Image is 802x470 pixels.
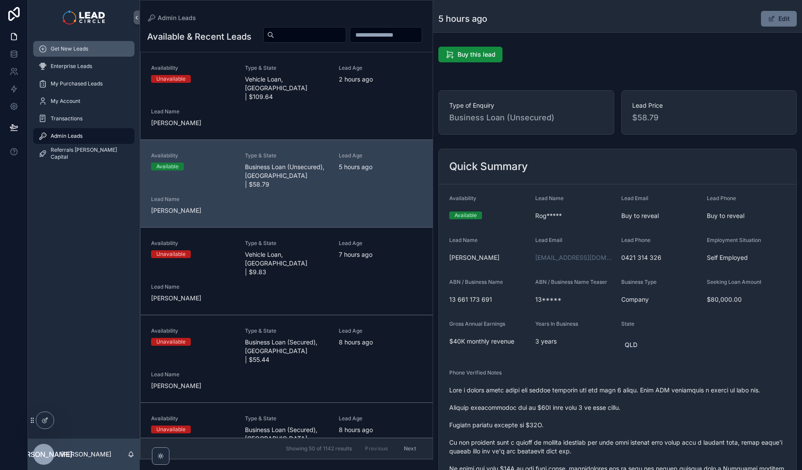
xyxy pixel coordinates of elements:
span: Lead Age [339,327,422,334]
span: 13 661 173 691 [449,295,528,304]
span: Availability [151,415,234,422]
span: 8 hours ago [339,426,422,434]
span: Lead Phone [621,237,651,243]
span: 5 hours ago [339,163,422,171]
a: AvailabilityUnavailableType & StateVehicle Loan, [GEOGRAPHIC_DATA] | $9.83Lead Age7 hours agoLead... [141,227,433,315]
button: Next [398,442,422,455]
span: Lead Name [151,371,234,378]
a: Enterprise Leads [33,58,134,74]
button: Edit [761,11,797,27]
span: Availability [151,327,234,334]
span: Type of Enquiry [449,101,603,110]
span: Lead Age [339,152,422,159]
a: Get New Leads [33,41,134,57]
span: Availability [449,195,476,201]
a: My Purchased Leads [33,76,134,92]
span: Type & State [245,240,328,247]
img: App logo [63,10,104,24]
span: Availability [151,152,234,159]
span: My Account [51,98,80,105]
span: Lead Email [535,237,562,243]
span: Type & State [245,65,328,72]
span: 0421 314 326 [621,253,700,262]
span: Lead Phone [707,195,736,201]
span: [PERSON_NAME] [151,119,234,127]
span: Business Loan (Unsecured) [449,112,603,124]
span: Type & State [245,327,328,334]
span: Enterprise Leads [51,63,92,70]
span: 7 hours ago [339,250,422,259]
span: Company [621,295,700,304]
span: Lead Price [632,101,786,110]
a: AvailabilityAvailableType & StateBusiness Loan (Unsecured), [GEOGRAPHIC_DATA] | $58.79Lead Age5 h... [141,140,433,227]
span: Lead Name [449,237,478,243]
a: Transactions [33,111,134,126]
a: Admin Leads [33,128,134,144]
span: Lead Age [339,415,422,422]
span: Buy to reveal [707,211,786,220]
span: [PERSON_NAME] [449,253,528,262]
span: Business Type [621,279,657,285]
span: Years In Business [535,320,578,327]
div: Unavailable [156,338,186,346]
p: [PERSON_NAME] [61,450,111,459]
a: My Account [33,93,134,109]
a: AvailabilityUnavailableType & StateBusiness Loan (Secured), [GEOGRAPHIC_DATA] | $55.44Lead Age8 h... [141,315,433,402]
span: Type & State [245,152,328,159]
span: Lead Age [339,65,422,72]
span: Lead Name [151,108,234,115]
span: 8 hours ago [339,338,422,347]
span: $58.79 [632,112,786,124]
span: Gross Annual Earnings [449,320,505,327]
div: Available [156,163,179,170]
span: Transactions [51,115,83,122]
span: Business Loan (Secured), [GEOGRAPHIC_DATA] | $229.73 [245,426,328,452]
span: ABN / Business Name Teaser [535,279,607,285]
span: QLD [625,341,637,349]
span: Showing 50 of 1142 results [286,445,352,452]
span: Lead Age [339,240,422,247]
span: $40K monthly revenue [449,337,528,346]
span: Referrals [PERSON_NAME] Capital [51,146,126,160]
span: 3 years [535,337,614,346]
span: Phone Verified Notes [449,369,502,376]
span: Business Loan (Secured), [GEOGRAPHIC_DATA] | $55.44 [245,338,328,364]
span: Lead Name [151,196,234,203]
div: Available [454,211,477,219]
span: Get New Leads [51,45,88,52]
span: Self Employed [707,253,786,262]
div: Unavailable [156,426,186,433]
span: 2 hours ago [339,75,422,84]
button: Buy this lead [438,47,503,62]
span: State [621,320,634,327]
div: Unavailable [156,250,186,258]
span: Admin Leads [158,14,196,22]
span: Lead Name [535,195,564,201]
span: Buy to reveal [621,211,700,220]
span: $80,000.00 [707,295,786,304]
span: [PERSON_NAME] [151,206,234,215]
a: Referrals [PERSON_NAME] Capital [33,146,134,161]
span: Lead Name [151,283,234,290]
span: Admin Leads [51,133,83,140]
span: Lead Email [621,195,648,201]
h1: 5 hours ago [438,13,487,25]
div: scrollable content [28,35,140,173]
a: [EMAIL_ADDRESS][DOMAIN_NAME] [535,253,614,262]
span: Availability [151,240,234,247]
div: Unavailable [156,75,186,83]
span: Type & State [245,415,328,422]
h1: Available & Recent Leads [147,31,251,43]
span: ABN / Business Name [449,279,503,285]
span: My Purchased Leads [51,80,103,87]
span: Buy this lead [458,50,496,59]
span: Vehicle Loan, [GEOGRAPHIC_DATA] | $9.83 [245,250,328,276]
h2: Quick Summary [449,160,528,174]
a: Admin Leads [147,14,196,22]
span: Business Loan (Unsecured), [GEOGRAPHIC_DATA] | $58.79 [245,163,328,189]
span: Vehicle Loan, [GEOGRAPHIC_DATA] | $109.64 [245,75,328,101]
span: [PERSON_NAME] [151,381,234,390]
span: Availability [151,65,234,72]
span: [PERSON_NAME] [151,294,234,303]
a: AvailabilityUnavailableType & StateVehicle Loan, [GEOGRAPHIC_DATA] | $109.64Lead Age2 hours agoLe... [141,52,433,140]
